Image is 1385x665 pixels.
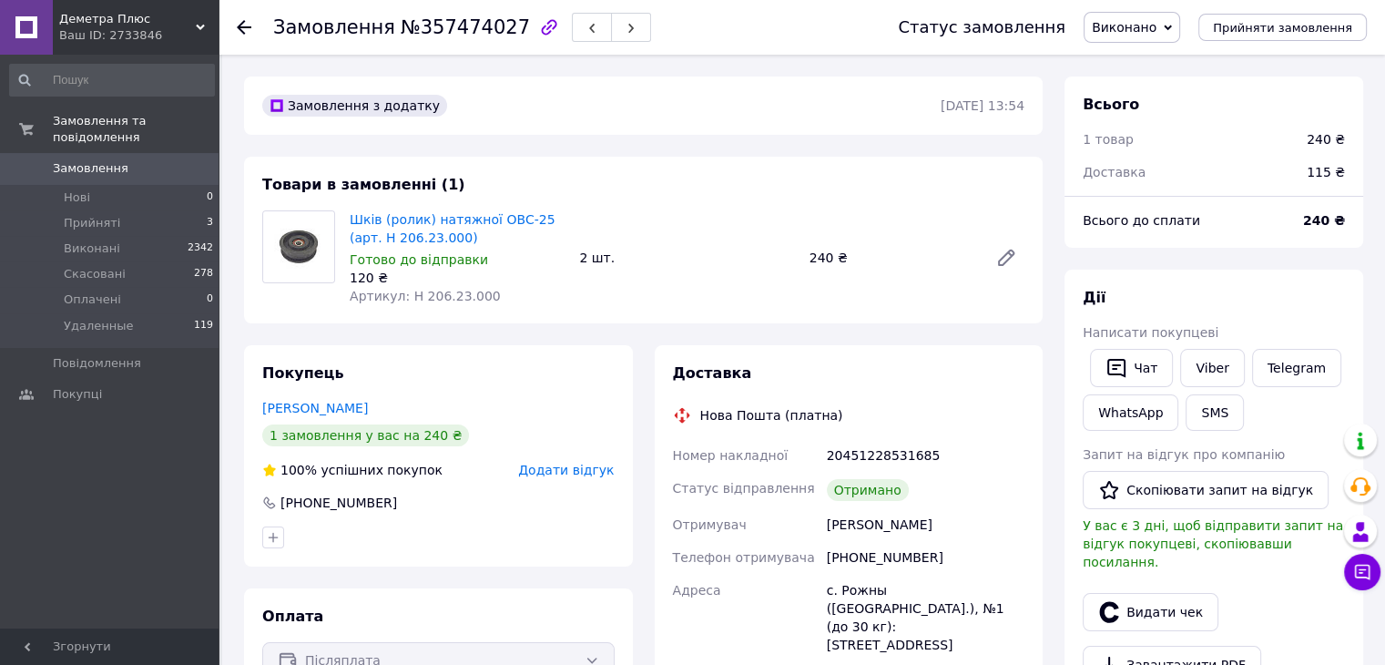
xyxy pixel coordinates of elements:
[1198,14,1367,41] button: Прийняти замовлення
[1180,349,1244,387] a: Viber
[280,463,317,477] span: 100%
[823,574,1028,661] div: с. Рожны ([GEOGRAPHIC_DATA].), №1 (до 30 кг): [STREET_ADDRESS]
[194,266,213,282] span: 278
[64,318,133,334] span: Удаленные
[279,494,399,512] div: [PHONE_NUMBER]
[188,240,213,257] span: 2342
[59,27,219,44] div: Ваш ID: 2733846
[64,189,90,206] span: Нові
[53,355,141,372] span: Повідомлення
[823,541,1028,574] div: [PHONE_NUMBER]
[262,95,447,117] div: Замовлення з додатку
[1083,165,1146,179] span: Доставка
[898,18,1065,36] div: Статус замовлення
[263,211,334,282] img: Шків (ролик) натяжної ОВС-25 (арт. Н 206.23.000)
[262,401,368,415] a: [PERSON_NAME]
[1090,349,1173,387] button: Чат
[941,98,1024,113] time: [DATE] 13:54
[673,364,752,382] span: Доставка
[53,160,128,177] span: Замовлення
[262,364,344,382] span: Покупець
[64,215,120,231] span: Прийняті
[207,292,213,308] span: 0
[237,18,251,36] div: Повернутися назад
[350,269,565,287] div: 120 ₴
[673,550,815,565] span: Телефон отримувача
[1083,132,1134,147] span: 1 товар
[1213,21,1352,35] span: Прийняти замовлення
[273,16,395,38] span: Замовлення
[64,240,120,257] span: Виконані
[673,583,721,598] span: Адреса
[262,461,443,479] div: успішних покупок
[1296,152,1356,192] div: 115 ₴
[64,266,126,282] span: Скасовані
[1083,394,1178,431] a: WhatsApp
[207,189,213,206] span: 0
[1307,130,1345,148] div: 240 ₴
[262,176,465,193] span: Товари в замовленні (1)
[1083,593,1218,631] button: Видати чек
[696,406,848,425] div: Нова Пошта (платна)
[64,292,121,308] span: Оплачені
[262,425,469,446] div: 1 замовлення у вас на 240 ₴
[802,245,981,271] div: 240 ₴
[194,318,213,334] span: 119
[823,508,1028,541] div: [PERSON_NAME]
[1303,213,1345,228] b: 240 ₴
[1083,325,1218,340] span: Написати покупцеві
[1083,289,1105,306] span: Дії
[53,386,102,403] span: Покупці
[401,16,530,38] span: №357474027
[1186,394,1244,431] button: SMS
[1083,518,1343,569] span: У вас є 3 дні, щоб відправити запит на відгук покупцеві, скопіювавши посилання.
[673,517,747,532] span: Отримувач
[350,252,488,267] span: Готово до відправки
[1092,20,1156,35] span: Виконано
[350,289,501,303] span: Артикул: Н 206.23.000
[518,463,614,477] span: Додати відгук
[9,64,215,97] input: Пошук
[1344,554,1380,590] button: Чат з покупцем
[53,113,219,146] span: Замовлення та повідомлення
[988,240,1024,276] a: Редагувати
[1252,349,1341,387] a: Telegram
[1083,213,1200,228] span: Всього до сплати
[59,11,196,27] span: Деметра Плюс
[827,479,909,501] div: Отримано
[1083,447,1285,462] span: Запит на відгук про компанію
[1083,471,1329,509] button: Скопіювати запит на відгук
[350,212,555,245] a: Шків (ролик) натяжної ОВС-25 (арт. Н 206.23.000)
[673,481,815,496] span: Статус відправлення
[823,439,1028,472] div: 20451228531685
[673,448,789,463] span: Номер накладної
[207,215,213,231] span: 3
[572,245,801,271] div: 2 шт.
[262,608,323,625] span: Оплата
[1083,96,1139,113] span: Всього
